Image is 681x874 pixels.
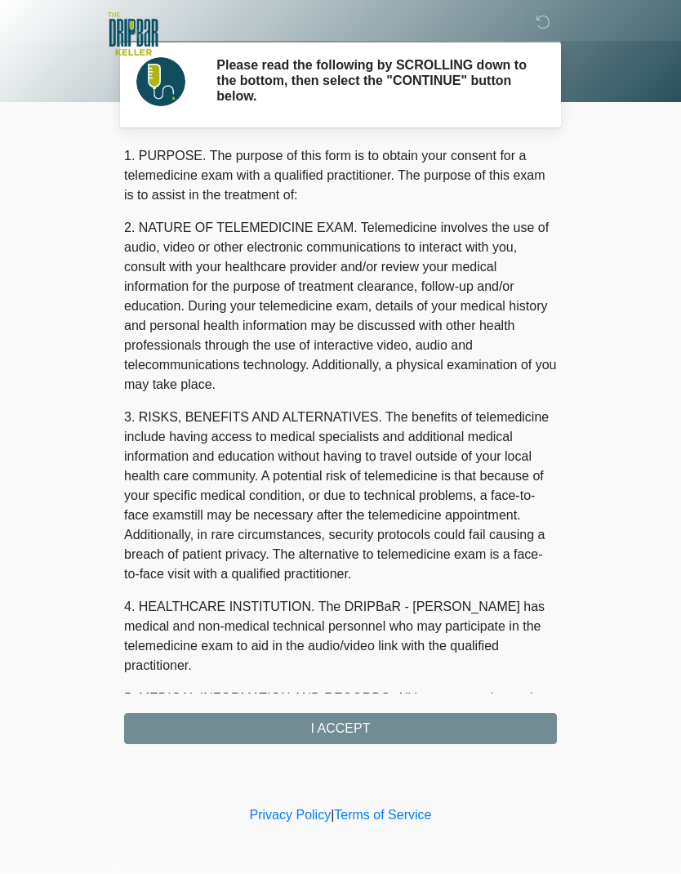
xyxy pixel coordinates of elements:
[331,808,334,822] a: |
[124,218,557,395] p: 2. NATURE OF TELEMEDICINE EXAM. Telemedicine involves the use of audio, video or other electronic...
[124,689,557,787] p: 5. MEDICAL INFORMATION AND RECORDS. All laws concerning patient access to medical records and cop...
[124,597,557,676] p: 4. HEALTHCARE INSTITUTION. The DRIPBaR - [PERSON_NAME] has medical and non-medical technical pers...
[216,57,532,105] h2: Please read the following by SCROLLING down to the bottom, then select the "CONTINUE" button below.
[124,408,557,584] p: 3. RISKS, BENEFITS AND ALTERNATIVES. The benefits of telemedicine include having access to medica...
[136,57,185,106] img: Agent Avatar
[334,808,431,822] a: Terms of Service
[250,808,332,822] a: Privacy Policy
[108,12,158,56] img: The DRIPBaR - Keller Logo
[124,146,557,205] p: 1. PURPOSE. The purpose of this form is to obtain your consent for a telemedicine exam with a qua...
